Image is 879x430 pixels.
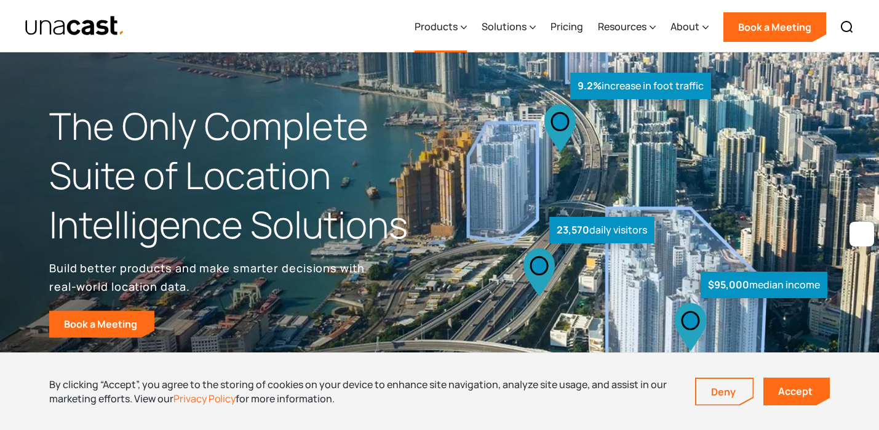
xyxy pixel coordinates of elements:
div: Resources [598,19,646,34]
div: Resources [598,2,656,52]
div: About [670,2,709,52]
strong: $95,000 [708,278,749,291]
div: median income [701,272,827,298]
a: Pricing [551,2,583,52]
div: By clicking “Accept”, you agree to the storing of cookies on your device to enhance site navigati... [49,378,677,405]
a: Book a Meeting [49,310,154,338]
div: daily visitors [549,217,654,243]
a: Deny [696,379,753,405]
div: Solutions [482,19,527,34]
img: Search icon [840,20,854,34]
div: Products [415,19,458,34]
div: Solutions [482,2,536,52]
p: Build better products and make smarter decisions with real-world location data. [49,259,369,296]
a: Accept [763,378,830,405]
h1: The Only Complete Suite of Location Intelligence Solutions [49,102,440,249]
div: Products [415,2,467,52]
a: Privacy Policy [173,392,236,405]
strong: 9.2% [578,79,602,92]
img: Unacast text logo [25,15,125,37]
a: home [25,15,125,37]
div: About [670,19,699,34]
strong: 23,570 [557,223,589,237]
div: increase in foot traffic [570,73,711,99]
a: Book a Meeting [723,12,826,42]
